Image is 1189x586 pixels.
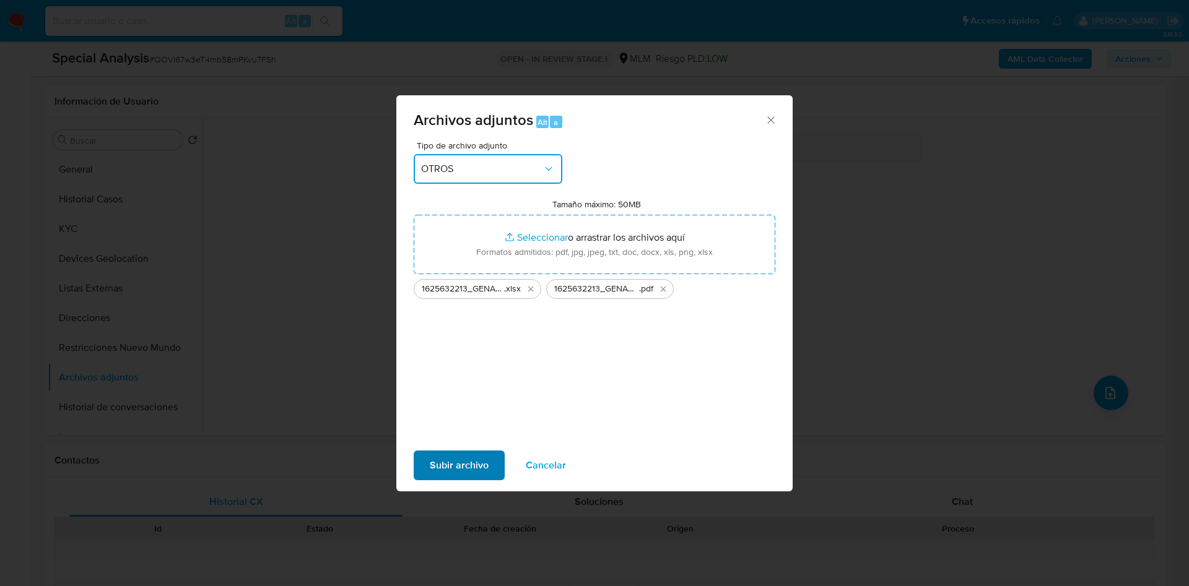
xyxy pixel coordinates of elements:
button: Cerrar [765,114,776,125]
span: Tipo de archivo adjunto [417,141,565,150]
span: 1625632213_GENARO GAMIOHUERTA_NO IFPE _CASINOS [554,283,639,295]
button: OTROS [414,154,562,184]
button: Eliminar 1625632213_GENARO GAMIOHUERTA_NO IFPE _CASINOS.xlsx [523,282,538,296]
span: a [554,116,558,128]
button: Cancelar [510,450,582,480]
span: Alt [538,116,547,128]
span: Subir archivo [430,452,489,479]
span: Archivos adjuntos [414,109,533,131]
span: OTROS [421,163,542,175]
span: .xlsx [504,283,521,295]
label: Tamaño máximo: 50MB [552,199,641,210]
button: Eliminar 1625632213_GENARO GAMIOHUERTA_NO IFPE _CASINOS.pdf [656,282,671,296]
span: 1625632213_GENARO GAMIOHUERTA_NO IFPE _CASINOS [422,283,504,295]
span: Cancelar [526,452,566,479]
ul: Archivos seleccionados [414,274,775,299]
span: .pdf [639,283,653,295]
button: Subir archivo [414,450,505,480]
